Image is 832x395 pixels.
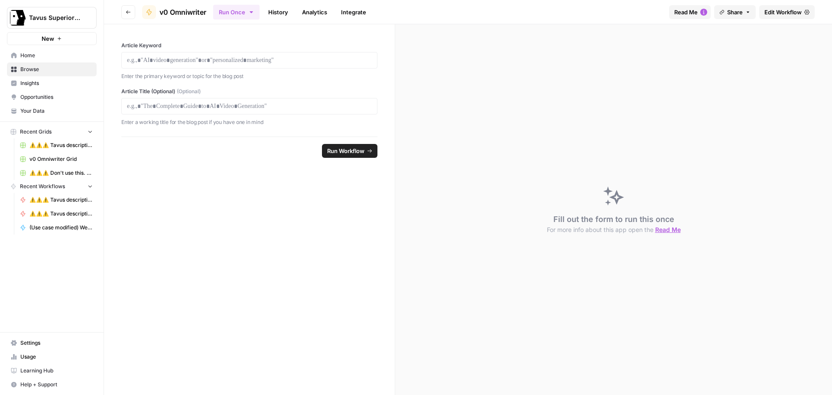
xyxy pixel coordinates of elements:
span: ⚠️⚠️⚠️ Tavus description updater (ACTIVE) Grid [29,141,93,149]
div: Fill out the form to run this once [547,213,681,234]
a: Integrate [336,5,371,19]
span: v0 Omniwriter Grid [29,155,93,163]
a: Insights [7,76,97,90]
span: Opportunities [20,93,93,101]
a: Opportunities [7,90,97,104]
span: Browse [20,65,93,73]
a: Browse [7,62,97,76]
span: Settings [20,339,93,347]
button: Help + Support [7,378,97,392]
button: Share [714,5,756,19]
a: v0 Omniwriter [142,5,206,19]
span: Run Workflow [327,147,364,155]
span: Home [20,52,93,59]
a: (Use case modified) Webflow Mini blog writer v4 (1.2k-2k words) [16,221,97,235]
label: Article Title (Optional) [121,88,377,95]
button: Recent Workflows [7,180,97,193]
button: Recent Grids [7,125,97,138]
button: Run Workflow [322,144,377,158]
span: ⚠️⚠️⚠️ Tavus description updater (ACTIVE) [29,210,93,218]
a: ⚠️⚠️⚠️ Tavus description updater (ACTIVE) [16,207,97,221]
button: Workspace: Tavus Superiority [7,7,97,29]
a: Learning Hub [7,364,97,378]
span: Share [727,8,743,16]
a: ⚠️⚠️⚠️ Don't use this. Grid [16,166,97,180]
button: Run Once [213,5,260,20]
a: Analytics [297,5,332,19]
label: Article Keyword [121,42,377,49]
a: History [263,5,293,19]
span: ⚠️⚠️⚠️ Don't use this. Grid [29,169,93,177]
span: Recent Workflows [20,183,65,190]
a: Settings [7,336,97,350]
span: Learning Hub [20,367,93,375]
span: New [42,34,54,43]
p: Enter the primary keyword or topic for the blog post [121,72,377,81]
span: Tavus Superiority [29,13,81,22]
span: Edit Workflow [764,8,802,16]
span: Help + Support [20,381,93,388]
span: Read Me [674,8,698,16]
img: Tavus Superiority Logo [10,10,26,26]
a: ⚠️⚠️⚠️ Tavus description updater WIP [16,193,97,207]
span: Usage [20,353,93,361]
p: Enter a working title for the blog post if you have one in mind [121,118,377,127]
span: Your Data [20,107,93,115]
span: ⚠️⚠️⚠️ Tavus description updater WIP [29,196,93,204]
button: For more info about this app open the Read Me [547,225,681,234]
a: Your Data [7,104,97,118]
span: Read Me [655,226,681,233]
span: (Use case modified) Webflow Mini blog writer v4 (1.2k-2k words) [29,224,93,232]
span: Insights [20,79,93,87]
span: Recent Grids [20,128,52,136]
span: v0 Omniwriter [159,7,206,17]
a: ⚠️⚠️⚠️ Tavus description updater (ACTIVE) Grid [16,138,97,152]
span: (Optional) [177,88,201,95]
a: Home [7,49,97,62]
button: Read Me [669,5,711,19]
a: Usage [7,350,97,364]
button: New [7,32,97,45]
a: v0 Omniwriter Grid [16,152,97,166]
a: Edit Workflow [759,5,815,19]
